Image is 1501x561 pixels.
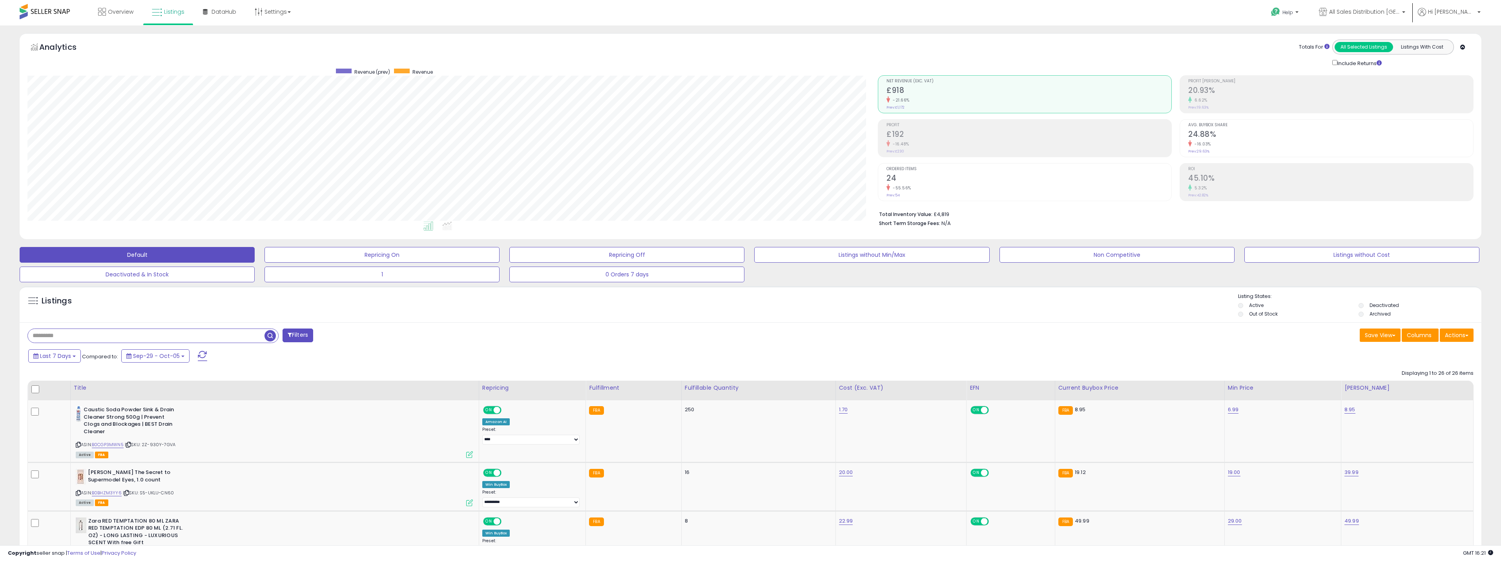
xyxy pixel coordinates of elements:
[76,406,473,457] div: ASIN:
[1188,123,1473,127] span: Avg. Buybox Share
[28,349,81,363] button: Last 7 Days
[1228,468,1240,476] a: 19.00
[95,452,108,458] span: FBA
[589,406,604,415] small: FBA
[685,406,830,413] div: 250
[509,247,744,263] button: Repricing Off
[988,407,1000,414] span: OFF
[1249,310,1278,317] label: Out of Stock
[1299,44,1330,51] div: Totals For
[886,130,1171,140] h2: £192
[886,149,904,154] small: Prev: £230
[125,441,175,448] span: | SKU: 2Z-930Y-7GVA
[886,167,1171,171] span: Ordered Items
[1188,79,1473,84] span: Profit [PERSON_NAME]
[970,384,1051,392] div: EFN
[76,499,94,506] span: All listings currently available for purchase on Amazon
[8,550,136,557] div: seller snap | |
[1058,517,1073,526] small: FBA
[500,518,513,525] span: OFF
[1058,469,1073,477] small: FBA
[1402,370,1474,377] div: Displaying 1 to 26 of 26 items
[971,407,981,414] span: ON
[20,267,255,282] button: Deactivated & In Stock
[1188,193,1208,198] small: Prev: 42.82%
[886,86,1171,96] h2: £918
[42,296,72,307] h5: Listings
[1393,42,1451,52] button: Listings With Cost
[509,267,744,282] button: 0 Orders 7 days
[8,549,36,557] strong: Copyright
[1265,1,1306,25] a: Help
[92,490,122,496] a: B0BHZM3YY6
[354,69,390,75] span: Revenue (prev)
[482,384,582,392] div: Repricing
[886,174,1171,184] h2: 24
[482,490,580,507] div: Preset:
[1370,310,1391,317] label: Archived
[886,105,905,110] small: Prev: £1,172
[1058,406,1073,415] small: FBA
[886,193,900,198] small: Prev: 54
[82,353,118,360] span: Compared to:
[1428,8,1475,16] span: Hi [PERSON_NAME]
[1344,517,1359,525] a: 49.99
[84,406,179,437] b: Caustic Soda Powder Sink & Drain Cleaner Strong 500g | Prevent Clogs and Blockages | BEST Drain C...
[88,469,183,485] b: [PERSON_NAME] The Secret to Supermodel Eyes, 1.0 count
[1188,149,1209,154] small: Prev: 29.63%
[95,499,108,506] span: FBA
[76,517,86,533] img: 21cOZAefGoL._SL40_.jpg
[589,469,604,477] small: FBA
[67,549,100,557] a: Terms of Use
[40,352,71,360] span: Last 7 Days
[20,247,255,263] button: Default
[1192,97,1207,103] small: 6.62%
[1344,406,1355,414] a: 8.95
[482,427,580,445] div: Preset:
[1326,58,1391,67] div: Include Returns
[482,538,580,556] div: Preset:
[1188,174,1473,184] h2: 45.10%
[76,406,82,422] img: 31PNdacc3hL._SL40_.jpg
[484,470,494,476] span: ON
[988,470,1000,476] span: OFF
[1188,86,1473,96] h2: 20.93%
[1228,384,1338,392] div: Min Price
[1370,302,1399,309] label: Deactivated
[1192,141,1211,147] small: -16.03%
[839,384,963,392] div: Cost (Exc. VAT)
[164,8,184,16] span: Listings
[92,441,124,448] a: B0CGP3MWN5
[1271,7,1280,17] i: Get Help
[1228,406,1239,414] a: 6.99
[988,518,1000,525] span: OFF
[886,123,1171,127] span: Profit
[76,452,94,458] span: All listings currently available for purchase on Amazon
[1228,517,1242,525] a: 29.00
[1329,8,1400,16] span: All Sales Distribution [GEOGRAPHIC_DATA]
[76,469,86,485] img: 31MXyqmy-5L._SL40_.jpg
[1335,42,1393,52] button: All Selected Listings
[500,470,513,476] span: OFF
[890,141,909,147] small: -16.48%
[839,517,853,525] a: 22.99
[76,469,473,505] div: ASIN:
[1188,130,1473,140] h2: 24.88%
[1249,302,1264,309] label: Active
[1440,329,1474,342] button: Actions
[890,185,911,191] small: -55.56%
[264,247,500,263] button: Repricing On
[412,69,433,75] span: Revenue
[685,469,830,476] div: 16
[879,211,932,218] b: Total Inventory Value:
[482,530,510,537] div: Win BuyBox
[88,517,184,548] b: Zara RED TEMPTATION 80 ML ZARA RED TEMPTATION EDP 80 ML (2.71 FL. OZ) - LONG LASTING - LUXURIOUS ...
[1075,517,1089,525] span: 49.99
[1402,329,1439,342] button: Columns
[74,384,476,392] div: Title
[685,517,830,525] div: 8
[1188,167,1473,171] span: ROI
[1058,384,1221,392] div: Current Buybox Price
[484,518,494,525] span: ON
[500,407,513,414] span: OFF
